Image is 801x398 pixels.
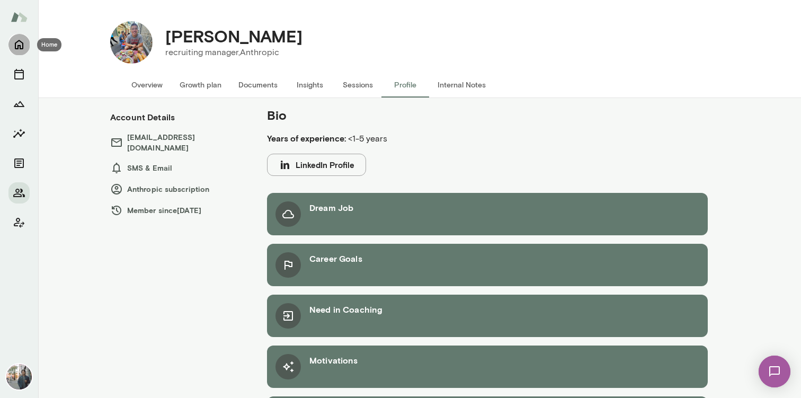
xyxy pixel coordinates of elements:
button: Growth plan [171,72,230,98]
h5: Bio [267,107,623,123]
div: Home [37,38,61,51]
button: Sessions [8,64,30,85]
button: Internal Notes [429,72,494,98]
button: Growth Plan [8,93,30,114]
h6: Dream Job [309,201,353,214]
h6: Anthropic subscription [110,183,246,196]
h6: Motivations [309,354,358,367]
button: Home [8,34,30,55]
b: Years of experience: [267,133,346,143]
button: Profile [381,72,429,98]
img: John Lee [110,21,153,64]
h6: [EMAIL_ADDRESS][DOMAIN_NAME] [110,132,246,153]
h6: Need in Coaching [309,303,382,316]
p: recruiting manager, Anthropic [165,46,302,59]
button: LinkedIn Profile [267,154,366,176]
button: Client app [8,212,30,233]
h6: Account Details [110,111,175,123]
button: Documents [8,153,30,174]
button: Insights [286,72,334,98]
p: <1-5 years [267,132,623,145]
button: Documents [230,72,286,98]
button: Sessions [334,72,381,98]
button: Insights [8,123,30,144]
img: Gene Lee [6,364,32,390]
img: Mento [11,7,28,27]
h6: Career Goals [309,252,362,265]
h6: SMS & Email [110,162,246,174]
button: Overview [123,72,171,98]
h4: [PERSON_NAME] [165,26,302,46]
h6: Member since [DATE] [110,204,246,217]
button: Members [8,182,30,204]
